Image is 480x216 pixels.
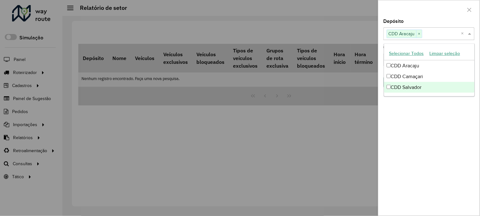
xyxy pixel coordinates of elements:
label: Depósito [384,17,404,25]
span: × [416,30,422,38]
div: CDD Salvador [384,82,475,93]
button: Selecionar Todos [386,49,427,58]
div: CDD Camaçari [384,71,475,82]
ng-dropdown-panel: Options list [384,44,475,97]
span: Clear all [461,30,467,37]
span: CDD Aracaju [387,30,416,37]
label: Grupo de Depósito [384,44,426,51]
div: CDD Aracaju [384,60,475,71]
button: Limpar seleção [427,49,463,58]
